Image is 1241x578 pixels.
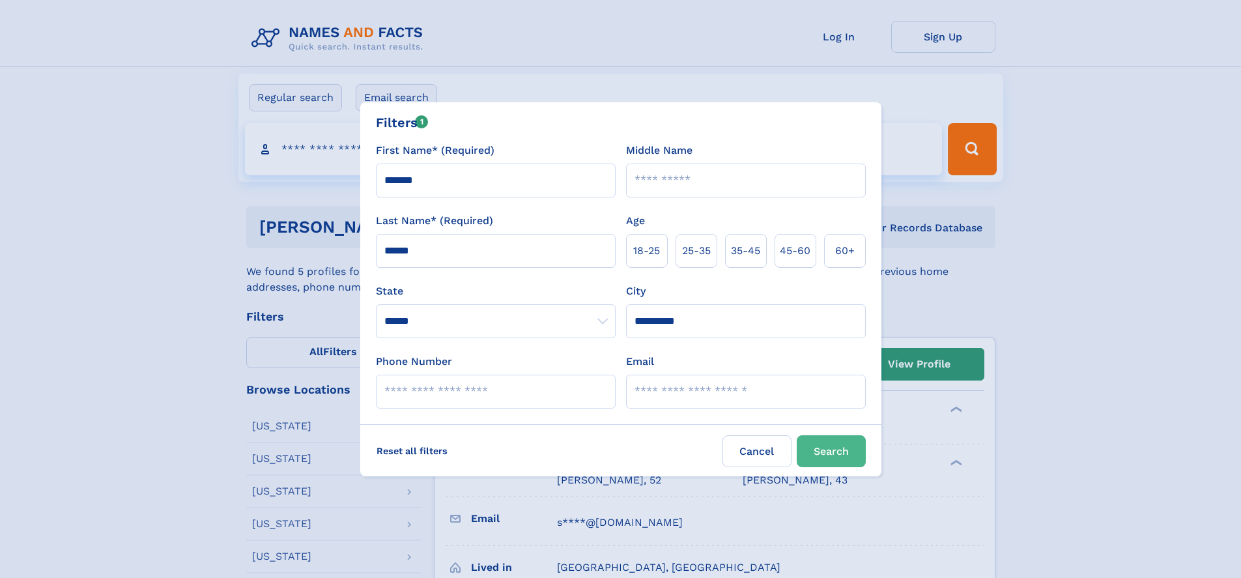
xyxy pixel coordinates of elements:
[722,435,792,467] label: Cancel
[376,283,616,299] label: State
[626,143,692,158] label: Middle Name
[376,143,494,158] label: First Name* (Required)
[626,283,646,299] label: City
[780,243,810,259] span: 45‑60
[731,243,760,259] span: 35‑45
[376,213,493,229] label: Last Name* (Required)
[835,243,855,259] span: 60+
[626,354,654,369] label: Email
[376,113,429,132] div: Filters
[376,354,452,369] label: Phone Number
[797,435,866,467] button: Search
[626,213,645,229] label: Age
[682,243,711,259] span: 25‑35
[368,435,456,467] label: Reset all filters
[633,243,660,259] span: 18‑25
